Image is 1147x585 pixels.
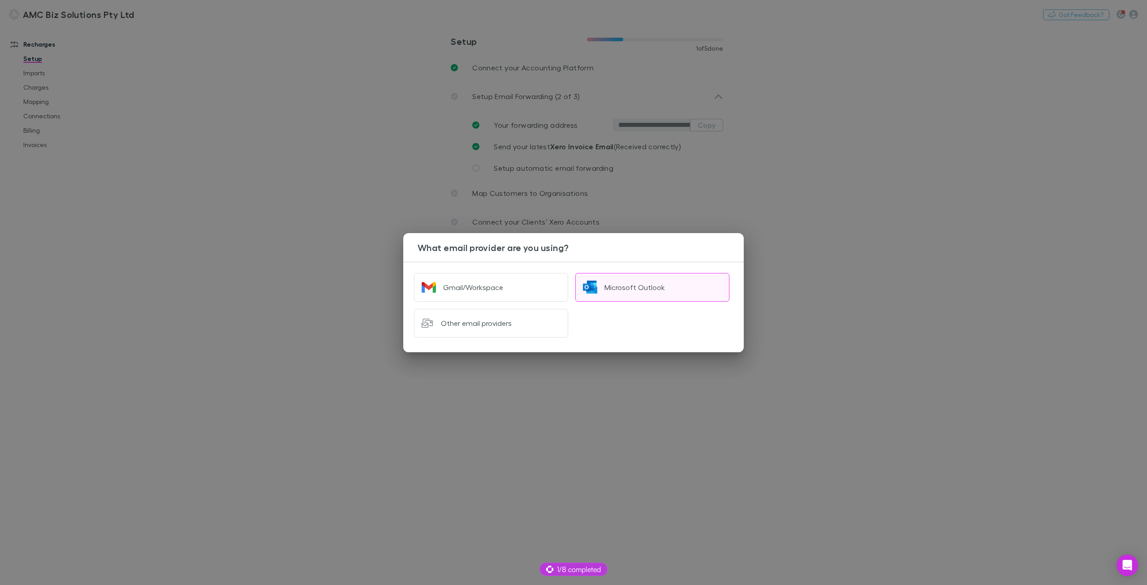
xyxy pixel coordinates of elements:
button: Other email providers [414,309,568,338]
h3: What email provider are you using? [418,242,744,253]
img: Gmail/Workspace's Logo [422,280,436,295]
button: Gmail/Workspace [414,273,568,302]
div: Microsoft Outlook [604,283,665,292]
div: Other email providers [441,319,512,328]
div: Gmail/Workspace [443,283,503,292]
img: Microsoft Outlook's Logo [583,280,597,295]
div: Open Intercom Messenger [1117,555,1138,576]
button: Microsoft Outlook [575,273,729,302]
